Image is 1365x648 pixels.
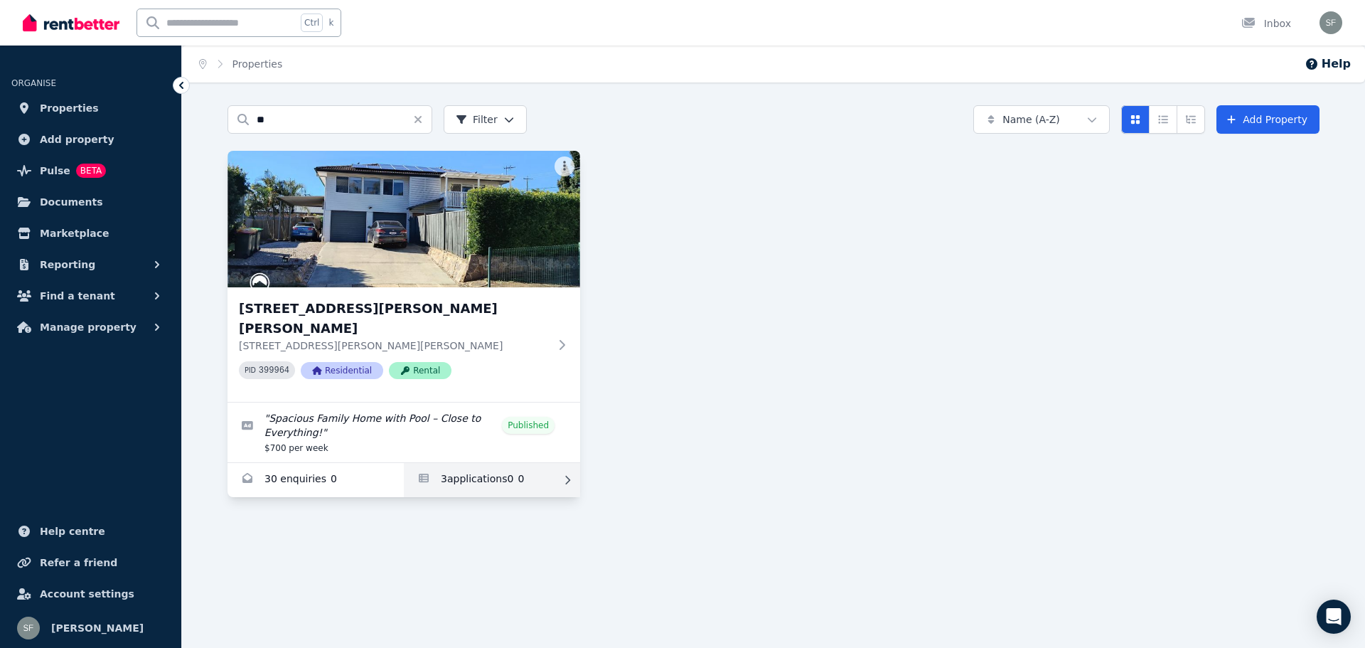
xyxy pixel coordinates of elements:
[40,287,115,304] span: Find a tenant
[404,463,580,497] a: Applications for 121 Denham St, Bracken Ridge
[1121,105,1150,134] button: Card view
[227,403,580,462] a: Edit listing: Spacious Family Home with Pool – Close to Everything!
[11,580,170,608] a: Account settings
[301,362,383,379] span: Residential
[11,125,170,154] a: Add property
[40,225,109,242] span: Marketplace
[239,299,549,339] h3: [STREET_ADDRESS][PERSON_NAME][PERSON_NAME]
[11,548,170,577] a: Refer a friend
[389,362,451,379] span: Rental
[76,164,106,178] span: BETA
[232,58,283,70] a: Properties
[11,219,170,248] a: Marketplace
[40,256,95,273] span: Reporting
[182,46,299,83] nav: Breadcrumb
[239,339,549,353] p: [STREET_ADDRESS][PERSON_NAME][PERSON_NAME]
[40,523,105,540] span: Help centre
[227,151,580,287] img: 121 Denham St, Bracken Ridge
[40,162,70,179] span: Pulse
[1317,600,1351,634] div: Open Intercom Messenger
[227,151,580,402] a: 121 Denham St, Bracken Ridge[STREET_ADDRESS][PERSON_NAME][PERSON_NAME][STREET_ADDRESS][PERSON_NAM...
[245,366,256,374] small: PID
[1002,112,1060,127] span: Name (A-Z)
[456,112,498,127] span: Filter
[40,554,117,571] span: Refer a friend
[11,78,56,88] span: ORGANISE
[40,100,99,117] span: Properties
[17,617,40,639] img: Scott Ferguson
[11,282,170,310] button: Find a tenant
[1319,11,1342,34] img: Scott Ferguson
[1177,105,1205,134] button: Expanded list view
[555,156,574,176] button: More options
[1149,105,1177,134] button: Compact list view
[1121,105,1205,134] div: View options
[11,313,170,341] button: Manage property
[11,94,170,122] a: Properties
[40,131,114,148] span: Add property
[51,620,144,637] span: [PERSON_NAME]
[11,517,170,546] a: Help centre
[259,366,289,376] code: 399964
[40,193,103,211] span: Documents
[328,17,333,28] span: k
[40,319,136,336] span: Manage property
[301,14,323,32] span: Ctrl
[11,188,170,216] a: Documents
[11,156,170,185] a: PulseBETA
[444,105,527,134] button: Filter
[227,463,404,497] a: Enquiries for 121 Denham St, Bracken Ridge
[412,105,432,134] button: Clear search
[40,585,134,602] span: Account settings
[973,105,1110,134] button: Name (A-Z)
[11,250,170,279] button: Reporting
[1305,55,1351,73] button: Help
[1241,16,1291,31] div: Inbox
[1216,105,1319,134] a: Add Property
[23,12,119,33] img: RentBetter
